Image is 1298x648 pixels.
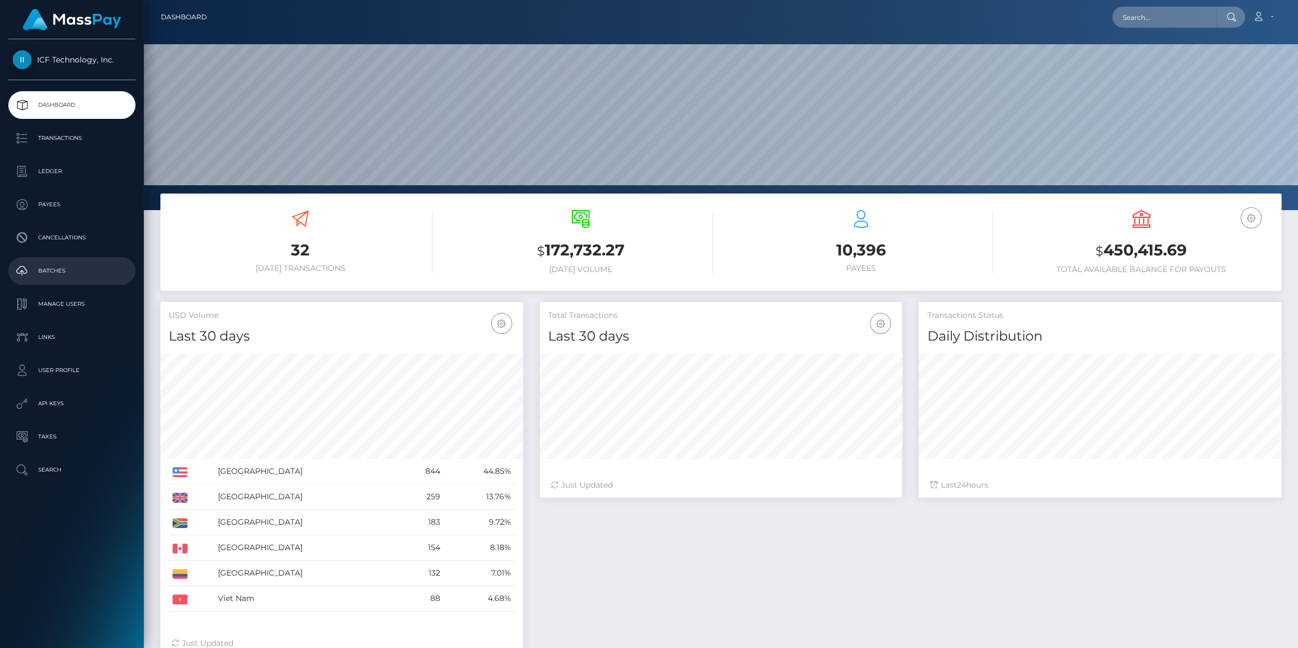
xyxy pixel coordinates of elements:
[444,510,515,535] td: 9.72%
[956,480,966,490] span: 24
[13,130,131,147] p: Transactions
[13,97,131,113] p: Dashboard
[169,264,432,273] h6: [DATE] Transactions
[548,327,894,346] h4: Last 30 days
[8,191,135,218] a: Payees
[8,55,135,65] span: ICF Technology, Inc.
[173,544,187,553] img: CA.png
[173,569,187,579] img: CO.png
[1009,265,1273,274] h6: Total Available Balance for Payouts
[551,479,892,491] div: Just Updated
[399,561,444,586] td: 132
[930,479,1270,491] div: Last hours
[214,459,399,484] td: [GEOGRAPHIC_DATA]
[8,124,135,152] a: Transactions
[8,390,135,417] a: API Keys
[399,484,444,510] td: 259
[161,6,207,29] a: Dashboard
[8,357,135,384] a: User Profile
[8,290,135,318] a: Manage Users
[173,594,187,604] img: VN.png
[214,535,399,561] td: [GEOGRAPHIC_DATA]
[8,323,135,351] a: Links
[13,395,131,412] p: API Keys
[449,265,713,274] h6: [DATE] Volume
[8,423,135,451] a: Taxes
[444,484,515,510] td: 13.76%
[13,428,131,445] p: Taxes
[173,467,187,477] img: US.png
[173,518,187,528] img: ZA.png
[13,163,131,180] p: Ledger
[399,586,444,612] td: 88
[444,586,515,612] td: 4.68%
[8,91,135,119] a: Dashboard
[13,263,131,279] p: Batches
[214,484,399,510] td: [GEOGRAPHIC_DATA]
[13,196,131,213] p: Payees
[449,239,713,262] h3: 172,732.27
[169,239,432,261] h3: 32
[1096,243,1103,259] small: $
[13,229,131,246] p: Cancellations
[8,224,135,252] a: Cancellations
[444,459,515,484] td: 44.85%
[927,310,1273,321] h5: Transactions Status
[8,257,135,285] a: Batches
[537,243,545,259] small: $
[214,561,399,586] td: [GEOGRAPHIC_DATA]
[729,239,993,261] h3: 10,396
[1009,239,1273,262] h3: 450,415.69
[173,493,187,503] img: GB.png
[13,296,131,312] p: Manage Users
[548,310,894,321] h5: Total Transactions
[23,9,121,30] img: MassPay Logo
[214,510,399,535] td: [GEOGRAPHIC_DATA]
[13,329,131,346] p: Links
[8,158,135,185] a: Ledger
[169,327,515,346] h4: Last 30 days
[729,264,993,273] h6: Payees
[927,327,1273,346] h4: Daily Distribution
[169,310,515,321] h5: USD Volume
[1112,7,1216,28] input: Search...
[444,535,515,561] td: 8.18%
[13,50,32,69] img: ICF Technology, Inc.
[444,561,515,586] td: 7.01%
[399,459,444,484] td: 844
[399,510,444,535] td: 183
[399,535,444,561] td: 154
[13,362,131,379] p: User Profile
[13,462,131,478] p: Search
[214,586,399,612] td: Viet Nam
[8,456,135,484] a: Search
